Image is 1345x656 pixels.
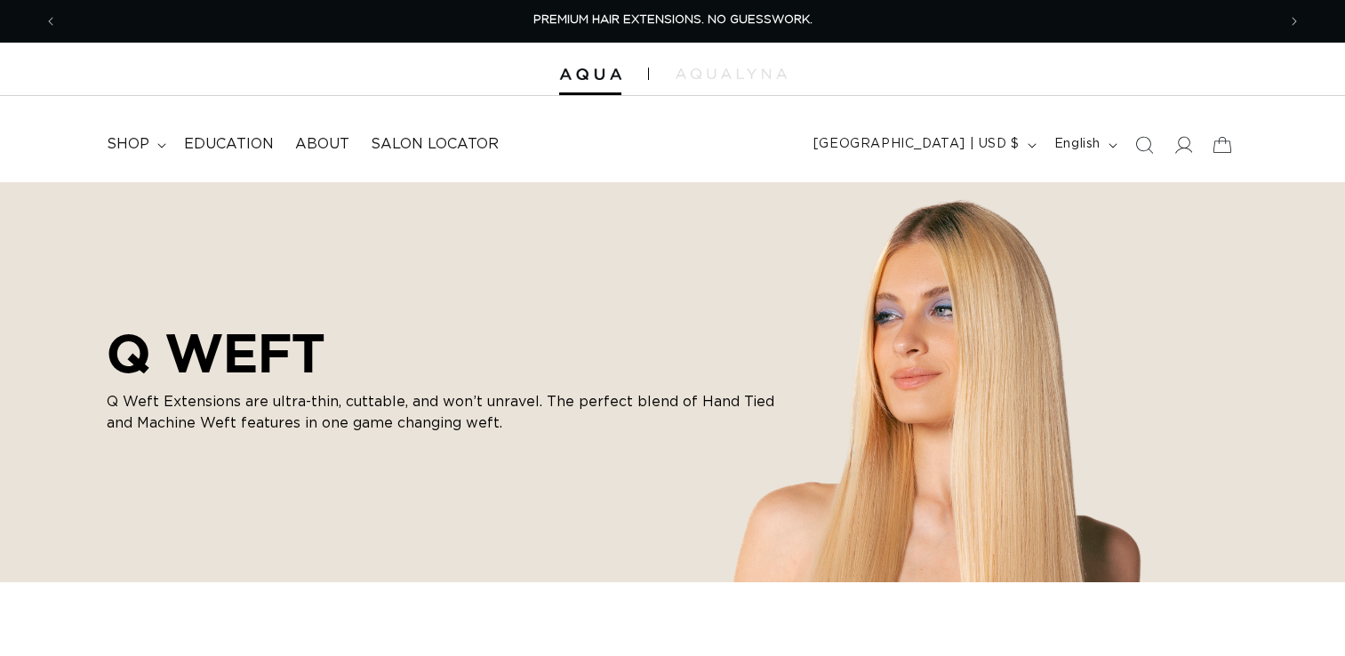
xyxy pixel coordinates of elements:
[813,135,1020,154] span: [GEOGRAPHIC_DATA] | USD $
[371,135,499,154] span: Salon Locator
[107,135,149,154] span: shop
[1054,135,1101,154] span: English
[107,322,782,384] h2: Q WEFT
[107,391,782,434] p: Q Weft Extensions are ultra-thin, cuttable, and won’t unravel. The perfect blend of Hand Tied and...
[295,135,349,154] span: About
[1125,125,1164,164] summary: Search
[31,4,70,38] button: Previous announcement
[533,14,813,26] span: PREMIUM HAIR EXTENSIONS. NO GUESSWORK.
[1044,128,1125,162] button: English
[803,128,1044,162] button: [GEOGRAPHIC_DATA] | USD $
[184,135,274,154] span: Education
[96,124,173,164] summary: shop
[284,124,360,164] a: About
[559,68,621,81] img: Aqua Hair Extensions
[173,124,284,164] a: Education
[360,124,509,164] a: Salon Locator
[1275,4,1314,38] button: Next announcement
[676,68,787,79] img: aqualyna.com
